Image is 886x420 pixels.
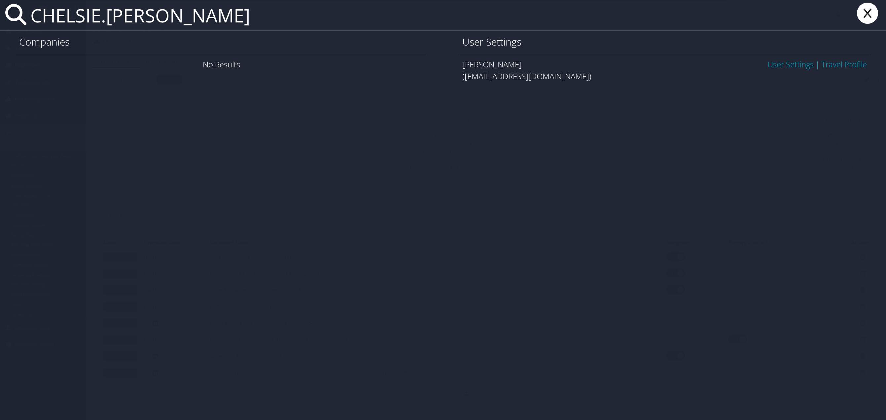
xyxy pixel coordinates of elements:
div: ([EMAIL_ADDRESS][DOMAIN_NAME]) [462,70,867,82]
h1: Companies [19,35,424,49]
h1: User Settings [462,35,867,49]
a: User Settings [767,59,814,70]
span: [PERSON_NAME] [462,59,522,70]
a: View OBT Profile [821,59,867,70]
div: No Results [16,55,427,74]
span: | [814,59,821,70]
